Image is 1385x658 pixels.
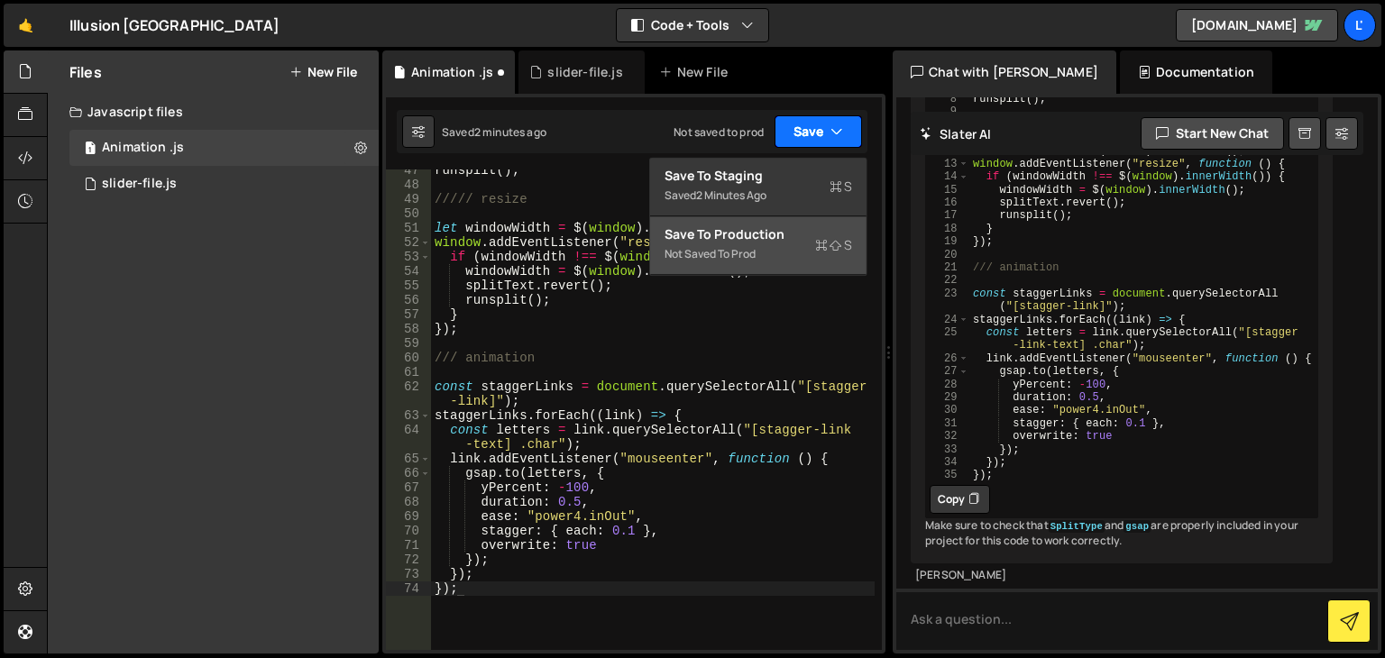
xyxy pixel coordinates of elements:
div: 55 [386,279,431,293]
button: Start new chat [1141,117,1284,150]
div: 9 [927,105,968,118]
div: 63 [386,408,431,423]
div: 25 [927,326,968,352]
div: Animation .js [411,63,493,81]
div: 29 [927,391,968,404]
div: 26 [927,352,968,365]
div: 34 [927,456,968,469]
button: Save to StagingS Saved2 minutes ago [650,158,867,216]
div: 61 [386,365,431,379]
div: 23 [927,288,968,314]
button: New File [289,65,357,79]
div: 33 [927,443,968,456]
div: 71 [386,538,431,553]
div: 49 [386,192,431,206]
div: 72 [386,553,431,567]
div: 70 [386,524,431,538]
div: 73 [386,567,431,581]
div: Saved [442,124,546,140]
div: 20 [927,249,968,261]
div: 18 [927,223,968,235]
div: Save to Production [665,225,852,243]
div: slider-file.js [102,176,177,192]
div: 28 [927,379,968,391]
div: 30 [927,405,968,417]
a: [DOMAIN_NAME] [1176,9,1338,41]
h2: Slater AI [920,125,992,142]
div: 32 [927,430,968,443]
div: 17 [927,210,968,223]
div: 16569/47572.js [69,130,379,166]
button: Code + Tools [617,9,768,41]
div: 74 [386,581,431,596]
div: 2 minutes ago [474,124,546,140]
div: 54 [386,264,431,279]
div: Chat with [PERSON_NAME] [893,50,1116,94]
div: New File [659,63,735,81]
div: 58 [386,322,431,336]
div: Save to Staging [665,167,852,185]
a: L' [1344,9,1376,41]
code: SplitType [1049,520,1105,533]
div: 65 [386,452,431,466]
div: 31 [927,417,968,430]
div: Animation .js [102,140,184,156]
div: 66 [386,466,431,480]
div: Illusion [GEOGRAPHIC_DATA] [69,14,280,36]
div: 53 [386,250,431,264]
div: 59 [386,336,431,351]
div: 52 [386,235,431,250]
div: 68 [386,495,431,509]
div: 51 [386,221,431,235]
a: 🤙 [4,4,48,47]
span: S [815,236,852,254]
div: 2 minutes ago [696,187,766,203]
div: 50 [386,206,431,221]
div: 22 [927,275,968,288]
button: Save to ProductionS Not saved to prod [650,216,867,275]
div: 16 [927,196,968,209]
div: 21 [927,261,968,274]
code: gsap [1124,520,1151,533]
div: 56 [386,293,431,307]
div: 48 [386,178,431,192]
div: 47 [386,163,431,178]
div: [PERSON_NAME] [915,568,1328,583]
div: Javascript files [48,94,379,130]
div: 60 [386,351,431,365]
span: 1 [85,142,96,157]
span: S [830,178,852,196]
div: 62 [386,379,431,408]
div: 69 [386,509,431,524]
div: 14 [927,170,968,183]
div: Saved [665,185,852,206]
div: 15 [927,184,968,196]
div: 13 [927,158,968,170]
div: 67 [386,480,431,495]
div: 35 [927,470,968,482]
div: 27 [927,365,968,378]
div: Documentation [1120,50,1272,94]
div: 16569/45286.js [69,166,379,202]
div: Not saved to prod [665,243,852,265]
div: 57 [386,307,431,322]
div: 8 [927,93,968,105]
div: Not saved to prod [674,124,764,140]
div: 24 [927,314,968,326]
div: slider-file.js [547,63,622,81]
button: Copy [930,485,990,514]
h2: Files [69,62,102,82]
button: Save [775,115,862,148]
div: 64 [386,423,431,452]
div: 19 [927,235,968,248]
